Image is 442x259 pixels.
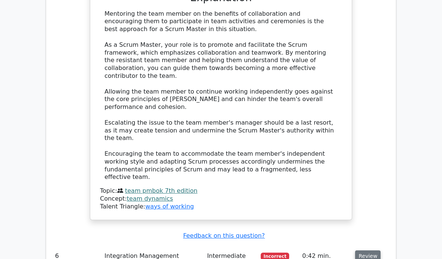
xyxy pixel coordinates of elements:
div: Talent Triangle: [100,187,342,210]
a: ways of working [145,203,194,210]
div: Concept: [100,195,342,203]
div: Topic: [100,187,342,195]
div: Mentoring the team member on the benefits of collaboration and encouraging them to participate in... [105,10,337,182]
a: Feedback on this question? [183,232,265,239]
a: team pmbok 7th edition [125,187,197,194]
a: team dynamics [127,195,173,202]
